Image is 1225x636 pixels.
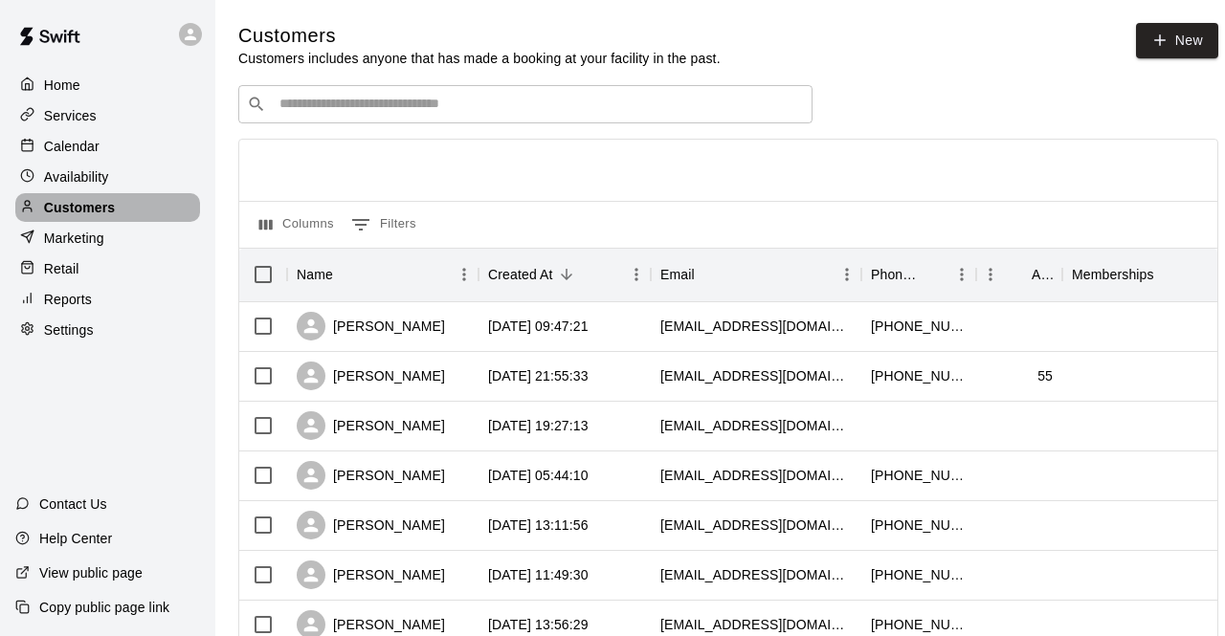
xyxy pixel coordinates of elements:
[333,261,360,288] button: Sort
[871,615,967,634] div: +18178461258
[15,316,200,344] a: Settings
[553,261,580,288] button: Sort
[660,366,852,385] div: scottalankoller2019@gmail.com
[39,494,107,514] p: Contact Us
[976,248,1062,301] div: Age
[1072,248,1154,301] div: Memberships
[15,71,200,99] a: Home
[297,560,445,589] div: [PERSON_NAME]
[660,466,852,485] div: infernomoore9776@outlook.com
[871,366,967,385] div: +14062609692
[1005,261,1032,288] button: Sort
[15,224,200,252] a: Marketing
[651,248,861,301] div: Email
[871,248,921,301] div: Phone Number
[660,515,852,535] div: tmschlatter@yahoo.com
[44,198,115,217] p: Customers
[238,49,721,68] p: Customers includes anyone that has made a booking at your facility in the past.
[39,529,112,548] p: Help Center
[297,312,445,340] div: [PERSON_NAME]
[622,260,651,289] button: Menu
[871,466,967,485] div: +18142791929
[238,23,721,49] h5: Customers
[695,261,722,288] button: Sort
[15,132,200,161] a: Calendar
[297,248,333,301] div: Name
[44,137,100,156] p: Calendar
[255,209,339,240] button: Select columns
[15,193,200,222] a: Customers
[861,248,976,301] div: Phone Number
[450,260,479,289] button: Menu
[488,466,589,485] div: 2025-09-16 05:44:10
[488,515,589,535] div: 2025-09-14 13:11:56
[921,261,947,288] button: Sort
[976,260,1005,289] button: Menu
[297,411,445,440] div: [PERSON_NAME]
[287,248,479,301] div: Name
[39,598,169,617] p: Copy public page link
[871,515,967,535] div: +12603854958
[44,290,92,309] p: Reports
[660,615,852,634] div: jadensdad23@gmail.com
[871,317,967,336] div: +15717628485
[15,101,200,130] a: Services
[1136,23,1218,58] a: New
[660,248,695,301] div: Email
[44,320,94,340] p: Settings
[660,317,852,336] div: katestoner80@gmail.com
[297,511,445,539] div: [PERSON_NAME]
[297,461,445,490] div: [PERSON_NAME]
[15,163,200,191] a: Availability
[488,615,589,634] div: 2025-09-12 13:56:29
[346,209,421,240] button: Show filters
[488,317,589,336] div: 2025-09-17 09:47:21
[660,416,852,435] div: vamckennas@gmail.com
[488,248,553,301] div: Created At
[660,565,852,584] div: rtkennedylaw@gmail.com
[15,285,200,314] a: Reports
[488,416,589,435] div: 2025-09-16 19:27:13
[15,254,200,283] a: Retail
[297,362,445,390] div: [PERSON_NAME]
[1037,366,1053,385] div: 55
[238,85,813,123] div: Search customers by name or email
[44,259,79,278] p: Retail
[488,366,589,385] div: 2025-09-16 21:55:33
[39,563,143,582] p: View public page
[44,106,97,125] p: Services
[1032,248,1053,301] div: Age
[833,260,861,289] button: Menu
[488,565,589,584] div: 2025-09-14 11:49:30
[479,248,651,301] div: Created At
[44,229,104,248] p: Marketing
[871,565,967,584] div: +14109259681
[1154,261,1181,288] button: Sort
[947,260,976,289] button: Menu
[44,167,109,186] p: Availability
[44,76,80,95] p: Home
